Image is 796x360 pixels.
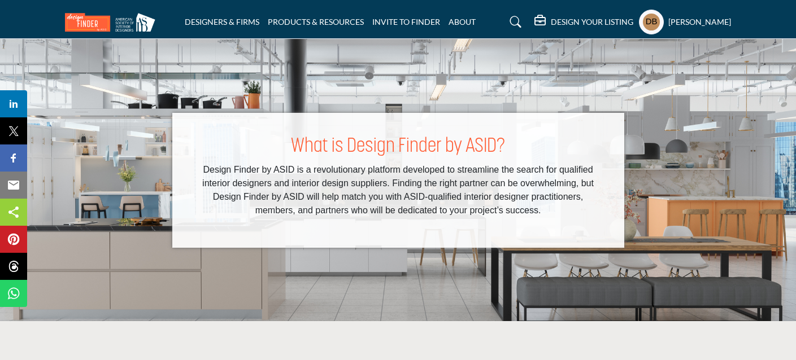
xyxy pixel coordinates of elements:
a: INVITE TO FINDER [372,17,440,27]
h5: [PERSON_NAME] [668,16,731,28]
h1: What is Design Finder by ASID? [195,135,602,159]
a: DESIGNERS & FIRMS [185,17,259,27]
a: ABOUT [449,17,476,27]
a: PRODUCTS & RESOURCES [268,17,364,27]
p: Design Finder by ASID is a revolutionary platform developed to streamline the search for qualifie... [195,163,602,217]
img: Site Logo [65,13,161,32]
div: DESIGN YOUR LISTING [534,15,633,29]
a: Search [499,13,529,31]
button: Show hide supplier dropdown [639,10,664,34]
h5: DESIGN YOUR LISTING [551,17,633,27]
